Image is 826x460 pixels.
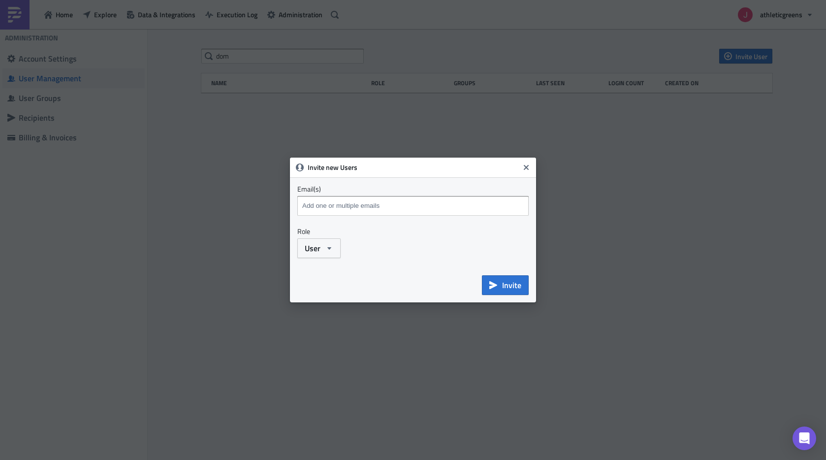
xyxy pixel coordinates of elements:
button: User [297,238,341,258]
div: Open Intercom Messenger [793,427,816,450]
label: Role [297,227,529,236]
label: Email(s) [297,185,529,194]
input: Add one or multiple emails [300,198,526,213]
h6: Invite new Users [308,163,519,172]
button: Invite [482,275,529,295]
span: Invite [502,279,521,291]
span: User [305,242,320,254]
button: Close [519,160,534,175]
